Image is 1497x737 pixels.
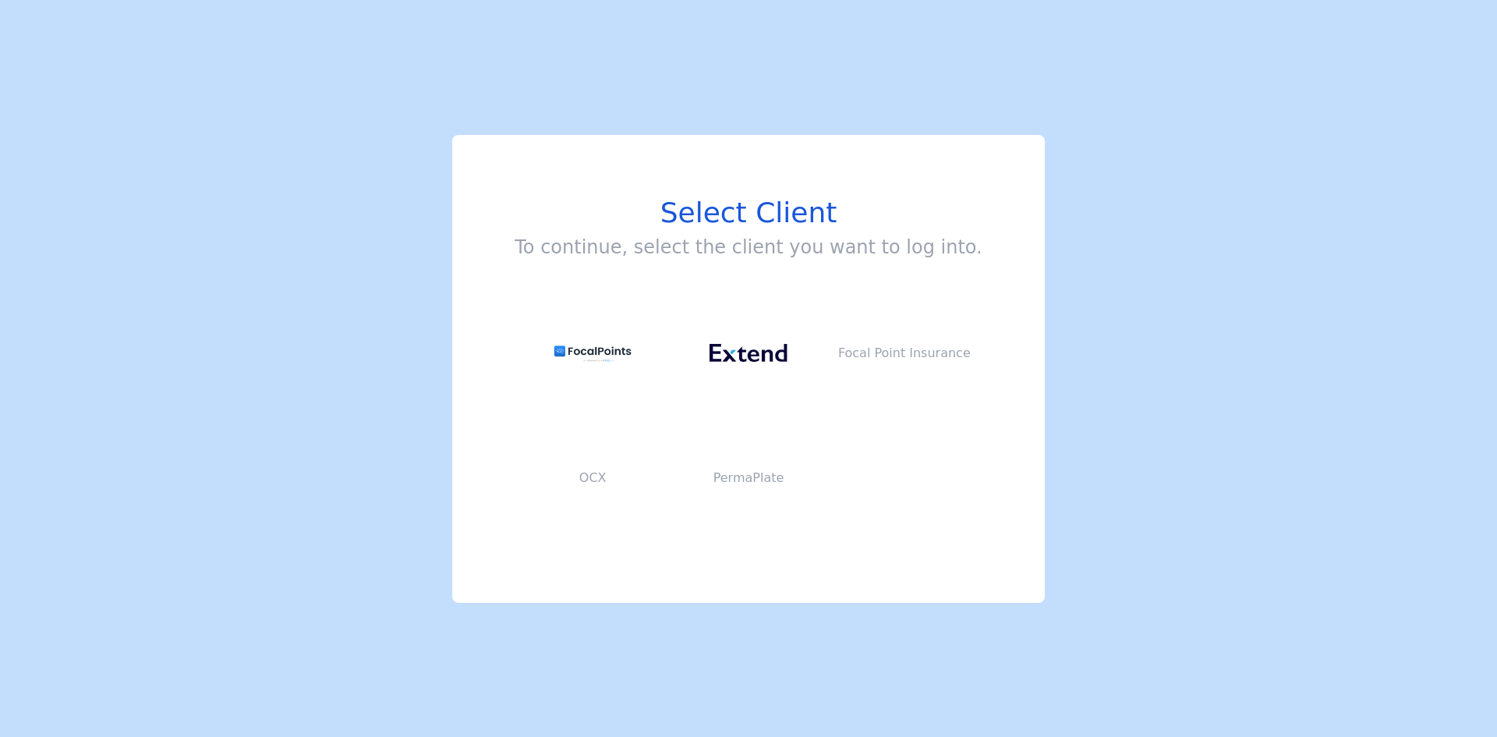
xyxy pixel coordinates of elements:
[515,469,671,487] p: OCX
[826,344,982,363] p: Focal Point Insurance
[515,416,671,540] button: OCX
[515,197,982,229] h1: Select Client
[826,291,982,416] button: Focal Point Insurance
[671,469,826,487] p: PermaPlate
[671,416,826,540] button: PermaPlate
[515,235,982,260] h3: To continue, select the client you want to log into.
